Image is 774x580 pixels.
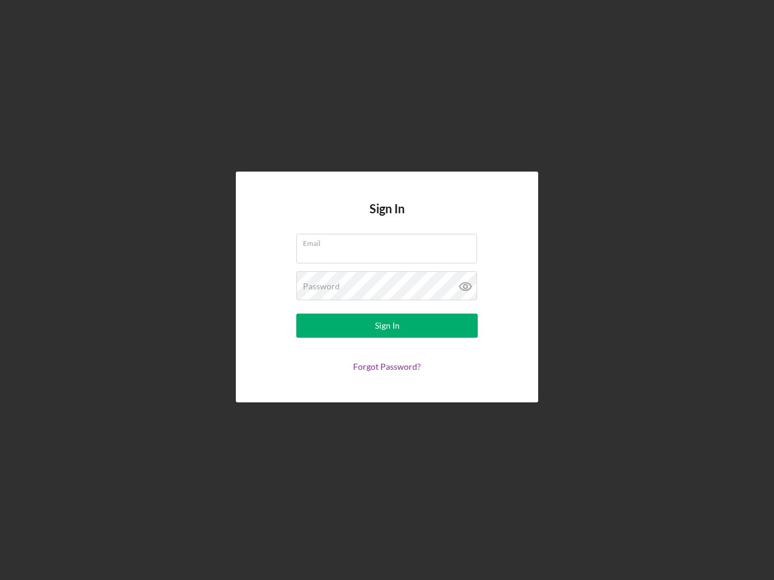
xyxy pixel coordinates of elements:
a: Forgot Password? [353,361,421,372]
label: Email [303,234,477,248]
h4: Sign In [369,202,405,234]
button: Sign In [296,314,478,338]
label: Password [303,282,340,291]
div: Sign In [375,314,400,338]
